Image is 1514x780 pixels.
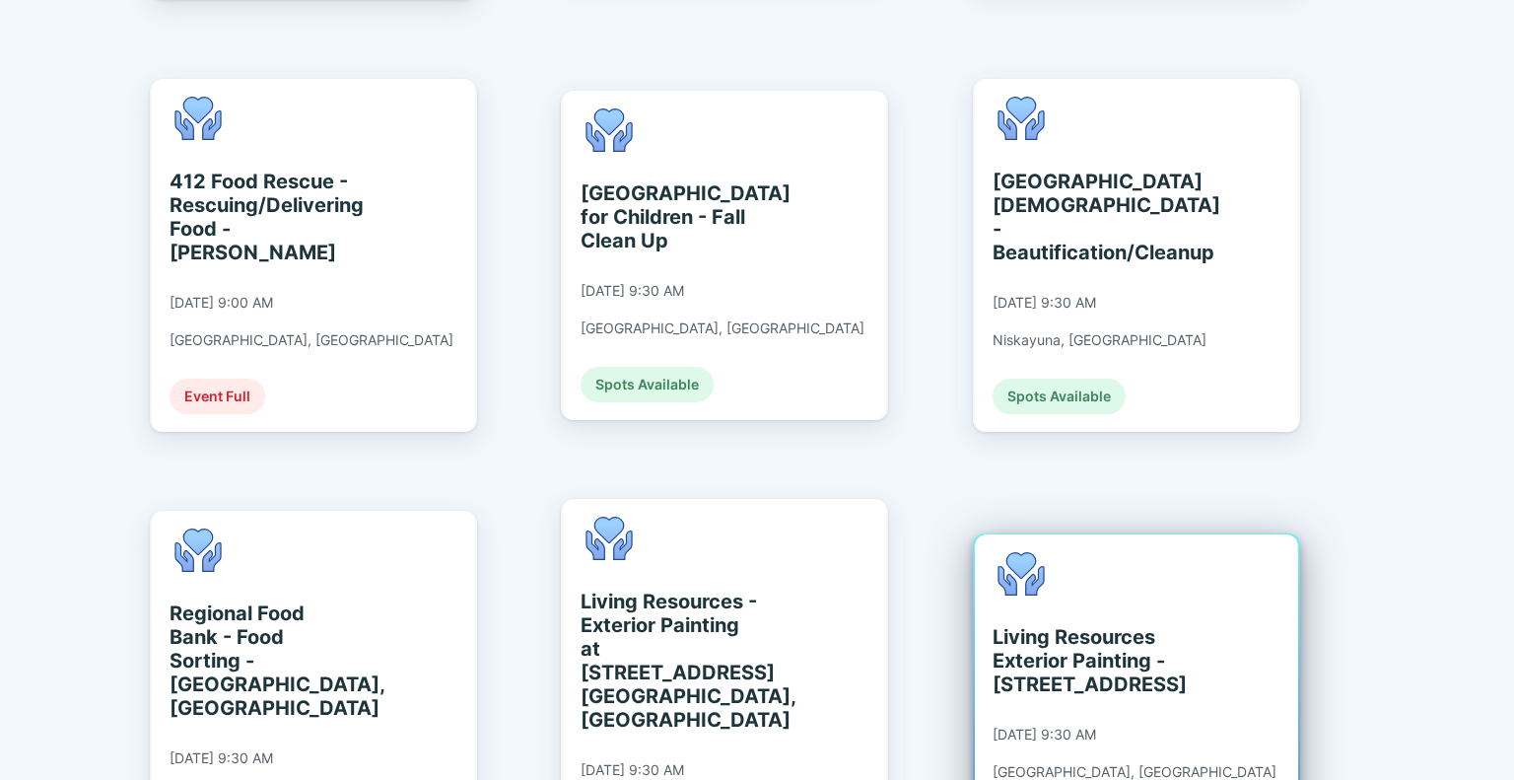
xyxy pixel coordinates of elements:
div: Event Full [170,379,265,414]
div: Spots Available [581,367,714,402]
div: [GEOGRAPHIC_DATA] for Children - Fall Clean Up [581,181,761,252]
div: Living Resources - Exterior Painting at [STREET_ADDRESS] [GEOGRAPHIC_DATA], [GEOGRAPHIC_DATA] [581,590,761,732]
div: Spots Available [993,379,1126,414]
div: [DATE] 9:00 AM [170,294,273,312]
div: Niskayuna, [GEOGRAPHIC_DATA] [993,331,1206,349]
div: [DATE] 9:30 AM [993,726,1096,744]
div: [GEOGRAPHIC_DATA], [GEOGRAPHIC_DATA] [170,331,453,349]
div: [DATE] 9:30 AM [993,294,1096,312]
div: [GEOGRAPHIC_DATA], [GEOGRAPHIC_DATA] [581,319,864,337]
div: [GEOGRAPHIC_DATA][DEMOGRAPHIC_DATA] - Beautification/Cleanup [993,170,1173,264]
div: Regional Food Bank - Food Sorting - [GEOGRAPHIC_DATA], [GEOGRAPHIC_DATA] [170,602,350,720]
div: Living Resources Exterior Painting - [STREET_ADDRESS] [993,625,1173,696]
div: [DATE] 9:30 AM [581,282,684,300]
div: [DATE] 9:30 AM [581,761,684,779]
div: 412 Food Rescue - Rescuing/Delivering Food - [PERSON_NAME] [170,170,350,264]
div: [DATE] 9:30 AM [170,749,273,767]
